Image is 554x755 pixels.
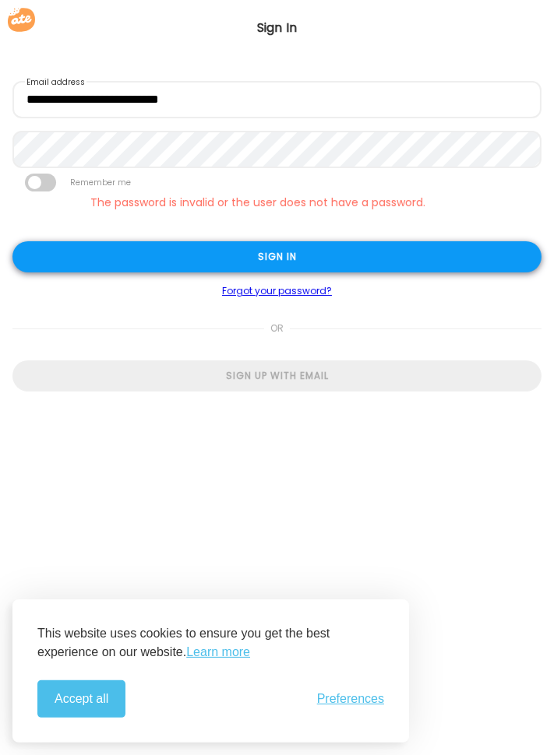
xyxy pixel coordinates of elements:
[12,360,542,392] div: Sign up with email
[90,195,464,210] div: The password is invalid or the user does not have a password.
[69,174,132,191] label: Remember me
[317,692,384,706] button: Toggle preferences
[37,624,384,662] p: This website uses cookies to ensure you get the best experience on our website.
[264,313,290,344] span: or
[12,241,542,272] div: Sign in
[37,680,125,718] button: Accept all cookies
[186,643,250,662] a: Learn more
[12,285,542,297] a: Forgot your password?
[25,76,86,89] label: Email address
[317,692,384,706] span: Preferences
